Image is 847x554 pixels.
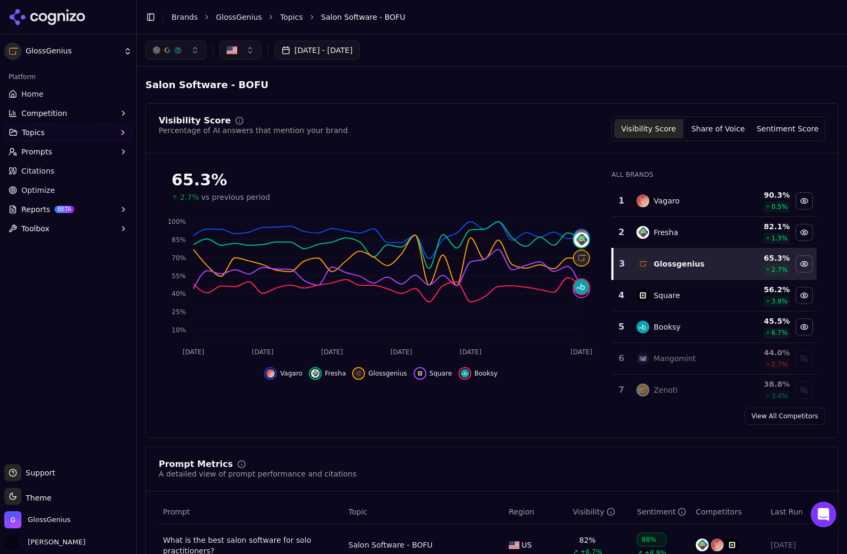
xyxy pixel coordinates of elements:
tspan: 40% [172,290,186,298]
th: sentiment [633,500,691,524]
div: 2 [617,226,626,239]
span: Vagaro [280,369,302,378]
button: Open user button [4,535,86,550]
tspan: 10% [172,326,186,334]
div: [DATE] [771,540,821,550]
a: Salon Software - BOFU [348,540,433,550]
tspan: 25% [172,308,186,316]
button: [DATE] - [DATE] [275,41,360,60]
th: Topic [344,500,504,524]
div: All Brands [611,170,817,179]
div: Square [654,290,680,301]
button: Show mangomint data [796,350,813,367]
tspan: 85% [172,236,186,244]
div: 65.3 % [738,253,790,263]
nav: breadcrumb [172,12,817,22]
span: Reports [21,204,50,215]
div: Booksy [654,322,680,332]
span: Glossgenius [368,369,407,378]
span: 1.3 % [771,234,788,243]
span: Salon Software - BOFU [321,12,406,22]
span: Citations [21,166,55,176]
div: Platform [4,68,132,85]
div: 6 [617,352,626,365]
span: Prompts [21,146,52,157]
a: Optimize [4,182,132,199]
button: Hide booksy data [459,367,498,380]
tr: 7zenotiZenoti38.8%3.4%Show zenoti data [612,374,817,406]
span: US [522,540,532,550]
button: Topics [4,124,132,141]
span: Support [21,467,55,478]
span: Toolbox [21,223,50,234]
a: Home [4,85,132,103]
tspan: [DATE] [571,348,593,356]
button: Hide glossgenius data [352,367,407,380]
button: Sentiment Score [753,119,822,138]
span: Region [509,506,534,517]
img: fresha [574,232,589,247]
span: 2.7 % [771,266,788,274]
div: Sentiment [637,506,686,517]
button: Hide square data [414,367,452,380]
div: 1 [617,194,626,207]
tr: 4squareSquare56.2%3.9%Hide square data [612,280,817,311]
img: vagaro [711,539,724,551]
a: Citations [4,162,132,180]
div: Mangomint [654,353,696,364]
div: 3 [618,258,626,270]
img: GlossGenius [4,511,21,528]
img: vagaro [266,369,275,378]
button: Hide vagaro data [264,367,302,380]
button: Hide fresha data [309,367,346,380]
div: 82.1 % [738,221,790,232]
span: Prompt [163,506,190,517]
img: square [726,539,739,551]
div: Open Intercom Messenger [811,502,836,527]
tspan: [DATE] [252,348,274,356]
img: mangomint [636,352,649,365]
img: square [416,369,424,378]
span: Last Run [771,506,803,517]
button: ReportsBETA [4,201,132,218]
img: vagaro [574,230,589,245]
div: A detailed view of prompt performance and citations [159,469,356,479]
div: 4 [617,289,626,302]
span: Competitors [696,506,742,517]
tspan: 55% [172,272,186,280]
button: Competition [4,105,132,122]
div: Prompt Metrics [159,460,233,469]
div: 7 [617,384,626,396]
img: fresha [311,369,320,378]
button: Hide glossgenius data [796,255,813,272]
a: GlossGenius [216,12,262,22]
span: Competition [21,108,67,119]
img: square [636,289,649,302]
div: 82% [579,535,596,545]
tspan: 100% [168,218,186,225]
div: Percentage of AI answers that mention your brand [159,125,348,136]
span: Salon Software - BOFU [145,77,268,92]
img: glossgenius [354,369,363,378]
a: Topics [280,12,303,22]
img: US flag [509,541,519,549]
div: 90.3 % [738,190,790,200]
div: Visibility [573,506,615,517]
div: 56.2 % [738,284,790,295]
tr: 2freshaFresha82.1%1.3%Hide fresha data [612,217,817,248]
span: [PERSON_NAME] [24,537,86,547]
tspan: [DATE] [391,348,413,356]
tr: 1vagaroVagaro90.3%0.5%Hide vagaro data [612,185,817,217]
img: booksy [636,321,649,333]
img: booksy [461,369,469,378]
tspan: [DATE] [321,348,343,356]
span: GlossGenius [26,46,119,56]
button: Hide fresha data [796,224,813,241]
button: Prompts [4,143,132,160]
th: Last Run [766,500,825,524]
span: 0.5 % [771,202,788,211]
tr: 6mangomintMangomint44.0%2.7%Show mangomint data [612,343,817,374]
div: Fresha [654,227,678,238]
img: vagaro [636,194,649,207]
